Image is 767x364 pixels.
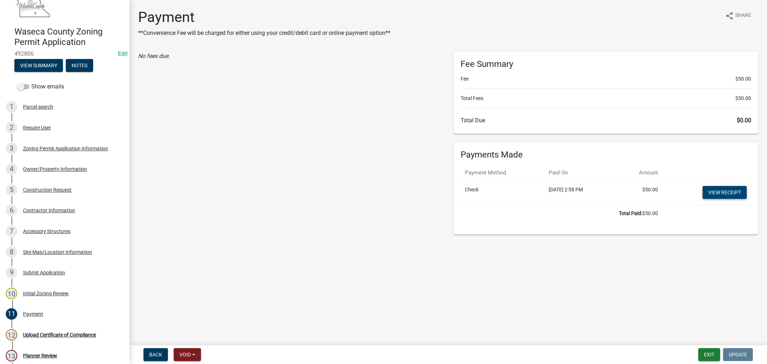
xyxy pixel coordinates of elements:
[23,353,57,358] div: Planner Review
[461,150,752,160] h6: Payments Made
[6,350,17,361] div: 13
[544,164,616,181] th: Paid On
[461,181,545,205] td: Check
[461,164,545,181] th: Payment Method
[723,348,753,361] button: Update
[6,101,17,113] div: 1
[138,9,391,26] h1: Payment
[179,352,191,358] span: Void
[735,75,751,83] span: $50.00
[23,167,87,172] div: Owner/Property Information
[14,63,63,69] wm-modal-confirm: Summary
[461,75,752,83] li: Fee
[698,348,720,361] button: Exit
[138,53,170,59] i: No fees due.
[23,229,70,234] div: Accessory Structures
[619,210,643,216] b: Total Paid:
[14,59,63,72] button: View Summary
[143,348,168,361] button: Back
[461,117,752,124] h6: Total Due
[66,63,93,69] wm-modal-confirm: Notes
[138,29,391,37] p: **Convenience Fee will be charged for either using your credit/debit card or online payment option**
[6,184,17,196] div: 5
[461,59,752,69] h6: Fee Summary
[23,104,53,109] div: Parcel search
[6,163,17,175] div: 4
[23,291,69,296] div: Initial Zoning Review
[703,186,747,199] a: View receipt
[6,122,17,133] div: 2
[6,246,17,258] div: 8
[149,352,162,358] span: Back
[17,82,64,91] label: Show emails
[66,59,93,72] button: Notes
[461,205,663,222] td: $50.00
[6,308,17,320] div: 11
[6,205,17,216] div: 6
[461,95,752,102] li: Total Fees
[544,181,616,205] td: [DATE] 2:58 PM
[23,125,51,130] div: Require User
[729,352,747,358] span: Update
[720,9,757,23] button: shareShare
[6,267,17,278] div: 9
[23,187,72,192] div: Construction Request
[23,208,75,213] div: Contractor Information
[6,329,17,341] div: 12
[174,348,201,361] button: Void
[616,164,663,181] th: Amount
[737,117,751,124] span: $0.00
[6,143,17,154] div: 3
[735,95,751,102] span: $50.00
[23,146,108,151] div: Zoning Permit Application Information
[23,332,96,337] div: Upload Certificate of Compliance
[118,50,128,57] wm-modal-confirm: Edit Application Number
[118,50,128,57] a: Edit
[6,288,17,299] div: 10
[14,27,124,47] h4: Waseca County Zoning Permit Application
[6,226,17,237] div: 7
[23,311,43,317] div: Payment
[23,250,92,255] div: Site Map/Location Information
[14,50,115,57] span: 492806
[23,270,65,275] div: Submit Application
[616,181,663,205] td: $50.00
[725,12,734,20] i: share
[735,12,751,20] span: Share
